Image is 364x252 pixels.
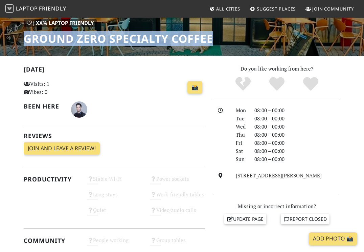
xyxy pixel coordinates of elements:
[24,66,205,76] h2: [DATE]
[83,174,146,190] div: Stable Wi-Fi
[312,6,354,12] span: Join Community
[83,236,146,251] div: People working
[16,5,38,12] span: Laptop
[216,6,240,12] span: All Cities
[83,190,146,206] div: Long stays
[250,147,344,155] div: 08:00 – 00:00
[232,155,251,163] div: Sun
[24,132,205,139] h2: Reviews
[83,206,146,221] div: Quiet
[71,101,87,118] img: 5192-arman.jpg
[5,3,66,15] a: LaptopFriendly LaptopFriendly
[213,64,340,73] p: Do you like working from here?
[5,4,14,13] img: LaptopFriendly
[260,76,294,92] div: Yes
[303,3,357,15] a: Join Community
[24,80,79,96] p: Visits: 1 Vibes: 0
[39,5,66,12] span: Friendly
[226,76,260,92] div: No
[250,114,344,122] div: 08:00 – 00:00
[187,81,202,94] a: 📸
[232,106,251,114] div: Mon
[232,122,251,131] div: Wed
[146,236,209,251] div: Group tables
[24,103,63,110] h2: Been here
[146,190,209,206] div: Work-friendly tables
[250,131,344,139] div: 08:00 – 00:00
[232,147,251,155] div: Sat
[24,176,79,183] h2: Productivity
[71,105,87,112] span: Arman Tsaturian
[232,139,251,147] div: Fri
[232,114,251,122] div: Tue
[146,206,209,221] div: Video/audio calls
[236,172,322,179] a: [STREET_ADDRESS][PERSON_NAME]
[257,6,296,12] span: Suggest Places
[224,214,266,224] a: Update page
[247,3,299,15] a: Suggest Places
[24,142,100,155] a: Join and leave a review!
[24,19,97,27] div: | XX% Laptop Friendly
[232,131,251,139] div: Thu
[250,155,344,163] div: 08:00 – 00:00
[250,139,344,147] div: 08:00 – 00:00
[213,202,340,210] p: Missing or incorrect information?
[250,106,344,114] div: 08:00 – 00:00
[24,237,79,244] h2: Community
[207,3,243,15] a: All Cities
[146,174,209,190] div: Power sockets
[250,122,344,131] div: 08:00 – 00:00
[24,32,213,45] h1: Ground Zero Specialty Coffee
[294,76,327,92] div: Definitely!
